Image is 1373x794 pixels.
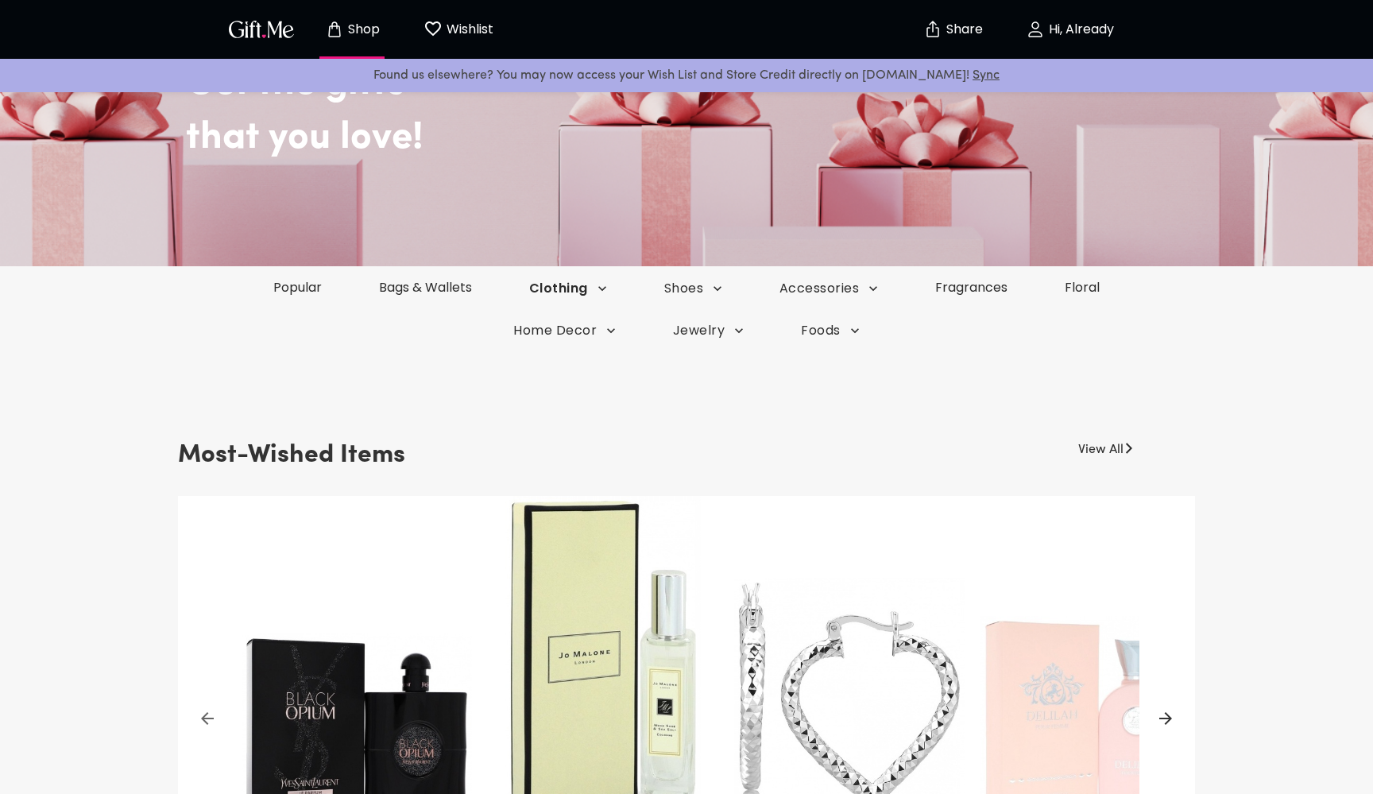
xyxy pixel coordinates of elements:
span: Accessories [779,280,878,297]
button: Clothing [501,280,636,297]
span: Clothing [529,280,607,297]
button: Hi, Already [990,4,1149,55]
a: View All [1078,434,1124,459]
a: Popular [245,278,350,296]
p: Wishlist [443,19,493,40]
span: Foods [801,322,859,339]
span: Shoes [664,280,722,297]
button: Home Decor [485,322,644,339]
a: Sync [973,69,1000,82]
button: Jewelry [644,322,772,339]
a: Fragrances [907,278,1036,296]
button: GiftMe Logo [224,20,299,39]
button: Share [925,2,980,57]
img: secure [923,20,942,39]
button: Wishlist page [415,4,502,55]
a: Bags & Wallets [350,278,501,296]
span: Home Decor [513,322,616,339]
button: Store page [308,4,396,55]
button: Accessories [751,280,907,297]
button: Foods [772,322,888,339]
img: GiftMe Logo [226,17,297,41]
h3: Most-Wished Items [178,434,405,477]
p: Shop [344,23,380,37]
p: Found us elsewhere? You may now access your Wish List and Store Credit directly on [DOMAIN_NAME]! [13,65,1360,86]
span: Jewelry [673,322,744,339]
p: Share [942,23,983,37]
h2: that you love! [186,115,1259,161]
a: Floral [1036,278,1128,296]
p: Hi, Already [1045,23,1114,37]
button: Shoes [636,280,751,297]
